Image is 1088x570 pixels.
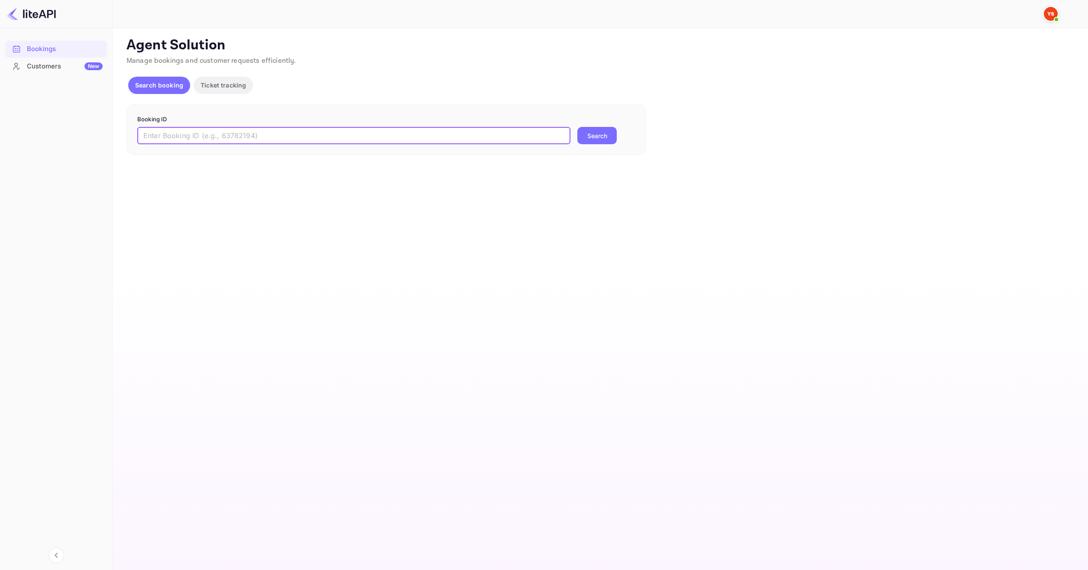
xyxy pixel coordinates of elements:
[201,81,246,90] p: Ticket tracking
[49,547,64,563] button: Collapse navigation
[126,37,1072,54] p: Agent Solution
[126,56,296,65] span: Manage bookings and customer requests efficiently.
[135,81,183,90] p: Search booking
[27,62,103,71] div: Customers
[137,127,570,144] input: Enter Booking ID (e.g., 63782194)
[577,127,617,144] button: Search
[84,62,103,70] div: New
[5,41,107,58] div: Bookings
[137,115,635,124] p: Booking ID
[27,44,103,54] div: Bookings
[7,7,56,21] img: LiteAPI logo
[5,41,107,57] a: Bookings
[5,58,107,74] a: CustomersNew
[1044,7,1058,21] img: Yandex Support
[5,58,107,75] div: CustomersNew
